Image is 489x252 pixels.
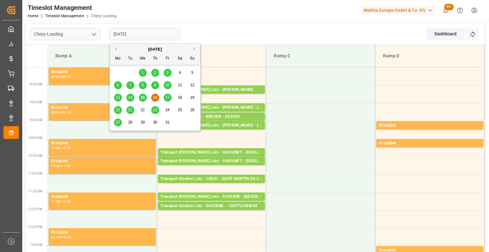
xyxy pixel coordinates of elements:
[154,83,156,87] span: 9
[114,119,122,126] div: Choose Monday, October 27th, 2025
[60,164,61,167] div: -
[61,236,71,239] div: 13:00
[139,69,147,77] div: Choose Wednesday, October 1st, 2025
[114,94,122,102] div: Choose Monday, October 13th, 2025
[194,47,197,51] button: Next Month
[60,75,61,78] div: -
[139,106,147,114] div: Choose Wednesday, October 22nd, 2025
[190,83,194,87] span: 12
[117,83,119,87] span: 6
[271,50,370,62] div: Ramp C
[129,83,131,87] span: 7
[61,75,71,78] div: 08:30
[160,182,262,188] div: Pallets: ,TU: 637,City: [GEOGRAPHIC_DATA][PERSON_NAME],Arrival: [DATE] 00:00:00
[51,111,60,114] div: 09:00
[188,81,196,89] div: Choose Sunday, October 12th, 2025
[30,28,101,40] input: Type to search/select
[388,147,389,149] div: -
[60,236,61,239] div: -
[61,111,71,114] div: 09:30
[427,28,465,40] div: Dashboard
[140,95,145,100] span: 15
[153,120,157,125] span: 30
[160,194,262,200] div: Transport [PERSON_NAME] Lots - SAVERNE - [GEOGRAPHIC_DATA]
[110,28,180,40] input: DD-MM-YYYY
[60,200,61,203] div: -
[30,118,42,122] span: 9:30 AM
[160,104,262,111] div: Transport [PERSON_NAME] Lots - [PERSON_NAME] - [GEOGRAPHIC_DATA]
[126,55,134,63] div: Tu
[61,164,71,167] div: 11:00
[113,47,117,51] button: Previous Month
[188,94,196,102] div: Choose Sunday, October 19th, 2025
[61,147,71,149] div: 10:30
[453,3,467,18] button: Help Center
[89,29,98,39] button: open menu
[190,108,194,112] span: 26
[45,14,84,18] a: Timeslot Management
[51,158,153,164] div: Occupied
[438,3,453,18] button: show 100 new notifications
[160,203,262,209] div: Transport Kuehne Lots - SAVERNE - ~DUTTLENHEIM
[389,147,398,149] div: 10:15
[176,106,184,114] div: Choose Saturday, October 25th, 2025
[140,108,145,112] span: 22
[51,229,153,236] div: Occupied
[179,70,181,75] span: 4
[379,140,481,147] div: Occupied
[114,106,122,114] div: Choose Monday, October 20th, 2025
[139,81,147,89] div: Choose Wednesday, October 8th, 2025
[379,129,388,132] div: 09:30
[28,136,42,140] span: 10:00 AM
[164,119,172,126] div: Choose Friday, October 31st, 2025
[110,46,200,53] div: [DATE]
[151,81,159,89] div: Choose Thursday, October 9th, 2025
[116,95,120,100] span: 13
[151,55,159,63] div: Th
[164,106,172,114] div: Choose Friday, October 24th, 2025
[51,140,153,147] div: Occupied
[389,129,398,132] div: 09:45
[160,156,262,161] div: Pallets: 8,TU: 192,City: [GEOGRAPHIC_DATA],Arrival: [DATE] 00:00:00
[176,81,184,89] div: Choose Saturday, October 11th, 2025
[160,164,262,170] div: Pallets: ,TU: 81,City: [GEOGRAPHIC_DATA],Arrival: [DATE] 00:00:00
[160,122,262,129] div: Transport [PERSON_NAME] Lots - [PERSON_NAME] - [GEOGRAPHIC_DATA]
[128,95,132,100] span: 14
[151,94,159,102] div: Choose Thursday, October 16th, 2025
[388,129,389,132] div: -
[188,55,196,63] div: Su
[126,119,134,126] div: Choose Tuesday, October 28th, 2025
[165,108,169,112] span: 24
[165,95,169,100] span: 17
[164,69,172,77] div: Choose Friday, October 3rd, 2025
[151,106,159,114] div: Choose Thursday, October 23rd, 2025
[160,176,262,182] div: Transport Kuehne Lots - CORSI - SAINT MARTIN DU CRAU
[188,69,196,77] div: Choose Sunday, October 5th, 2025
[28,3,117,12] div: Timeslot Management
[51,69,153,75] div: Occupied
[178,95,182,100] span: 18
[178,83,182,87] span: 11
[114,55,122,63] div: Mo
[160,129,262,134] div: Pallets: 4,TU: 123,City: [GEOGRAPHIC_DATA],Arrival: [DATE] 00:00:00
[140,120,145,125] span: 29
[112,67,199,129] div: month 2025-10
[28,172,42,175] span: 11:00 AM
[153,95,157,100] span: 16
[126,81,134,89] div: Choose Tuesday, October 7th, 2025
[164,94,172,102] div: Choose Friday, October 17th, 2025
[160,93,262,98] div: Pallets: ,TU: 1848,City: CARQUEFOU,Arrival: [DATE] 00:00:00
[379,122,481,129] div: Occupied
[160,114,262,120] div: Transport Kuehne Lots - BREGER - CESTAS
[116,120,120,125] span: 27
[444,4,454,10] span: 99+
[176,94,184,102] div: Choose Saturday, October 18th, 2025
[51,164,60,167] div: 10:30
[167,70,169,75] span: 3
[142,70,144,75] span: 1
[165,120,169,125] span: 31
[60,147,61,149] div: -
[28,190,42,193] span: 11:30 AM
[154,70,156,75] span: 2
[126,106,134,114] div: Choose Tuesday, October 21st, 2025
